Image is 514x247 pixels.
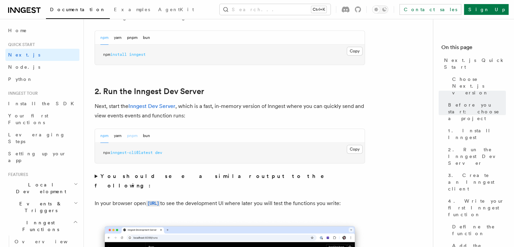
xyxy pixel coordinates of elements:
span: npm [103,52,110,57]
span: Define the function [452,223,506,237]
span: Before you start: choose a project [448,102,506,122]
button: Inngest Functions [5,217,79,235]
span: Quick start [5,42,35,47]
span: 1. Install Inngest [448,127,506,141]
button: yarn [114,129,122,143]
span: npx [103,150,110,155]
a: 4. Write your first Inngest function [445,195,506,221]
strong: You should see a similar output to the following: [95,173,334,189]
a: Sign Up [464,4,509,15]
button: npm [100,31,108,45]
span: inngest-cli@latest [110,150,153,155]
a: Install the SDK [5,97,79,110]
span: Examples [114,7,150,12]
a: Choose Next.js version [449,73,506,99]
a: Home [5,24,79,37]
button: Copy [347,145,363,154]
span: Overview [15,239,84,244]
a: 2. Run the Inngest Dev Server [445,143,506,169]
button: Copy [347,47,363,55]
span: Inngest Functions [5,219,73,233]
button: Local Development [5,179,79,198]
button: pnpm [127,31,138,45]
kbd: Ctrl+K [311,6,326,13]
a: AgentKit [154,2,198,18]
a: 2. Run the Inngest Dev Server [95,87,204,96]
span: Features [5,172,28,177]
button: pnpm [127,129,138,143]
span: Local Development [5,181,74,195]
span: Leveraging Steps [8,132,65,144]
h4: On this page [441,43,506,54]
a: Documentation [46,2,110,19]
span: 2. Run the Inngest Dev Server [448,146,506,166]
a: 3. Create an Inngest client [445,169,506,195]
span: inngest [129,52,146,57]
a: Next.js Quick Start [441,54,506,73]
button: Events & Triggers [5,198,79,217]
span: Events & Triggers [5,200,74,214]
button: bun [143,129,150,143]
a: Inngest Dev Server [128,103,175,109]
a: [URL] [146,200,160,206]
span: Node.js [8,64,40,70]
button: Toggle dark mode [372,5,388,14]
p: In your browser open to see the development UI where later you will test the functions you write: [95,199,365,208]
a: Define the function [449,221,506,240]
span: Python [8,76,33,82]
span: Home [8,27,27,34]
button: Search...Ctrl+K [220,4,331,15]
span: Documentation [50,7,106,12]
p: Next, start the , which is a fast, in-memory version of Inngest where you can quickly send and vi... [95,102,365,120]
a: Next.js [5,49,79,61]
a: 1. Install Inngest [445,125,506,143]
a: Node.js [5,61,79,73]
summary: You should see a similar output to the following: [95,172,365,190]
span: Next.js [8,52,40,58]
span: Next.js Quick Start [444,57,506,70]
span: Choose Next.js version [452,76,506,96]
a: Contact sales [399,4,461,15]
span: Inngest tour [5,91,38,96]
span: Your first Functions [8,113,48,125]
button: yarn [114,31,122,45]
a: Setting up your app [5,148,79,166]
a: Examples [110,2,154,18]
span: Install the SDK [8,101,78,106]
button: npm [100,129,108,143]
span: Setting up your app [8,151,66,163]
a: Your first Functions [5,110,79,129]
span: 3. Create an Inngest client [448,172,506,192]
span: AgentKit [158,7,194,12]
a: Leveraging Steps [5,129,79,148]
span: 4. Write your first Inngest function [448,198,506,218]
button: bun [143,31,150,45]
a: Before you start: choose a project [445,99,506,125]
a: Python [5,73,79,85]
span: install [110,52,127,57]
span: dev [155,150,162,155]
